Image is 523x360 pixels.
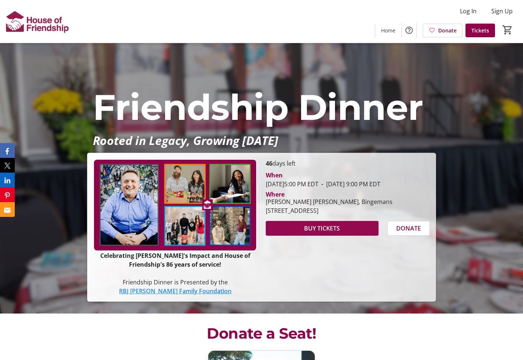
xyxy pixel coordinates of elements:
span: Home [381,27,395,34]
div: [STREET_ADDRESS] [266,206,393,215]
a: Home [375,24,401,37]
button: DONATE [387,221,430,236]
img: House of Friendship's Logo [4,3,70,40]
div: When [266,171,283,180]
button: Cart [501,23,514,37]
button: Help [402,23,416,38]
span: 46 [266,159,272,167]
p: Donate a Seat! [92,322,432,345]
p: days left [266,159,429,168]
a: RBJ [PERSON_NAME] Family Foundation [119,287,231,295]
span: Friendship Dinner [93,86,423,129]
strong: Celebrating [PERSON_NAME]'s Impact and House of Friendship's 86 years of service! [100,252,250,269]
a: Tickets [466,24,495,37]
button: Log In [454,5,482,17]
span: DONATE [396,224,421,233]
a: Donate [423,24,463,37]
span: - [318,180,326,188]
span: Sign Up [491,7,513,15]
button: Sign Up [485,5,519,17]
span: Tickets [471,27,489,34]
em: Rooted in Legacy, Growing [DATE] [93,132,278,148]
span: Donate [438,27,457,34]
span: [DATE] 5:00 PM EDT [266,180,318,188]
span: Log In [460,7,477,15]
span: [DATE] 9:00 PM EDT [318,180,380,188]
img: Campaign CTA Media Photo [93,159,257,251]
button: BUY TICKETS [266,221,378,236]
span: BUY TICKETS [304,224,340,233]
div: [PERSON_NAME] [PERSON_NAME], Bingemans [266,197,393,206]
div: Where [266,191,285,197]
p: Friendship Dinner is Presented by the [93,278,257,287]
